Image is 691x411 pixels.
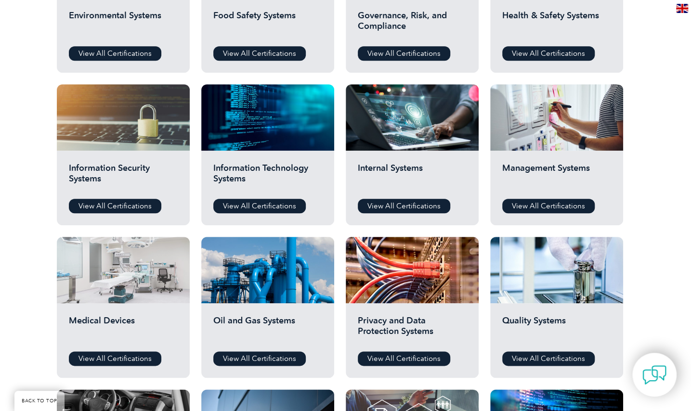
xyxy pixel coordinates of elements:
h2: Governance, Risk, and Compliance [358,10,467,39]
a: View All Certifications [502,46,595,61]
a: View All Certifications [69,351,161,366]
a: View All Certifications [358,199,450,213]
h2: Privacy and Data Protection Systems [358,315,467,344]
img: en [676,4,688,13]
a: View All Certifications [69,199,161,213]
a: View All Certifications [502,199,595,213]
a: View All Certifications [358,351,450,366]
h2: Information Security Systems [69,163,178,192]
h2: Oil and Gas Systems [213,315,322,344]
h2: Internal Systems [358,163,467,192]
h2: Medical Devices [69,315,178,344]
a: View All Certifications [358,46,450,61]
a: BACK TO TOP [14,391,65,411]
h2: Information Technology Systems [213,163,322,192]
a: View All Certifications [213,46,306,61]
h2: Environmental Systems [69,10,178,39]
h2: Quality Systems [502,315,611,344]
a: View All Certifications [213,351,306,366]
h2: Food Safety Systems [213,10,322,39]
img: contact-chat.png [642,363,666,387]
h2: Management Systems [502,163,611,192]
a: View All Certifications [213,199,306,213]
a: View All Certifications [69,46,161,61]
a: View All Certifications [502,351,595,366]
h2: Health & Safety Systems [502,10,611,39]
